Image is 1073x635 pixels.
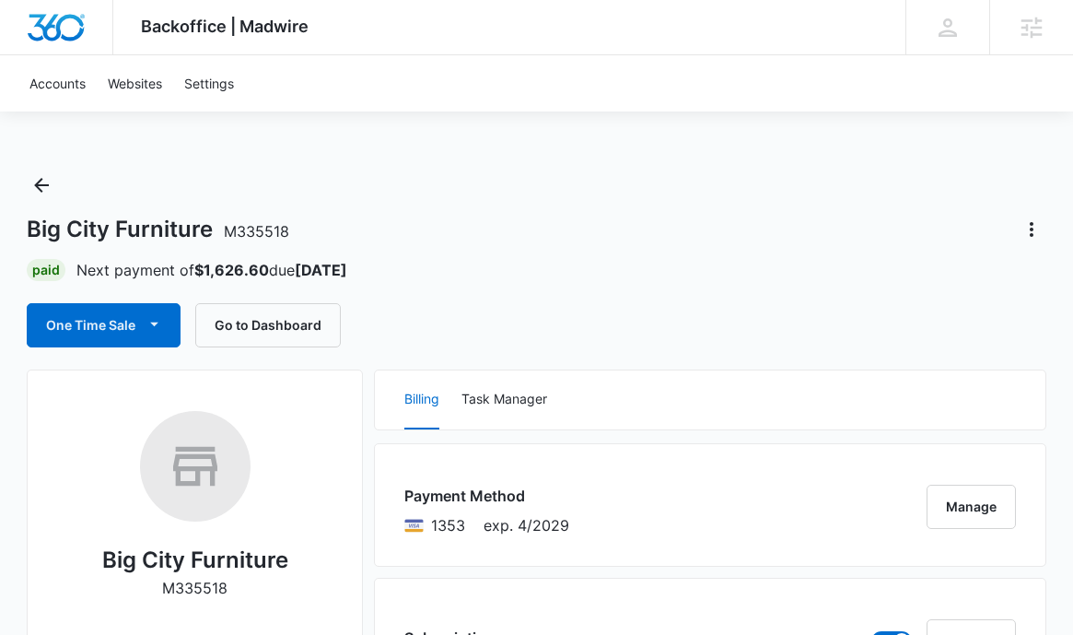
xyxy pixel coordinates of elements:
[224,222,289,241] span: M335518
[27,259,65,281] div: Paid
[484,514,569,536] span: exp. 4/2029
[27,216,289,243] h1: Big City Furniture
[194,261,269,279] strong: $1,626.60
[18,55,97,112] a: Accounts
[1017,215,1046,244] button: Actions
[102,544,288,577] h2: Big City Furniture
[27,171,56,200] button: Back
[195,303,341,347] button: Go to Dashboard
[27,303,181,347] button: One Time Sale
[97,55,173,112] a: Websites
[927,485,1016,529] button: Manage
[162,577,227,599] p: M335518
[404,370,439,429] button: Billing
[141,17,309,36] span: Backoffice | Madwire
[295,261,347,279] strong: [DATE]
[431,514,465,536] span: Visa ending with
[461,370,547,429] button: Task Manager
[404,485,569,507] h3: Payment Method
[76,259,347,281] p: Next payment of due
[173,55,245,112] a: Settings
